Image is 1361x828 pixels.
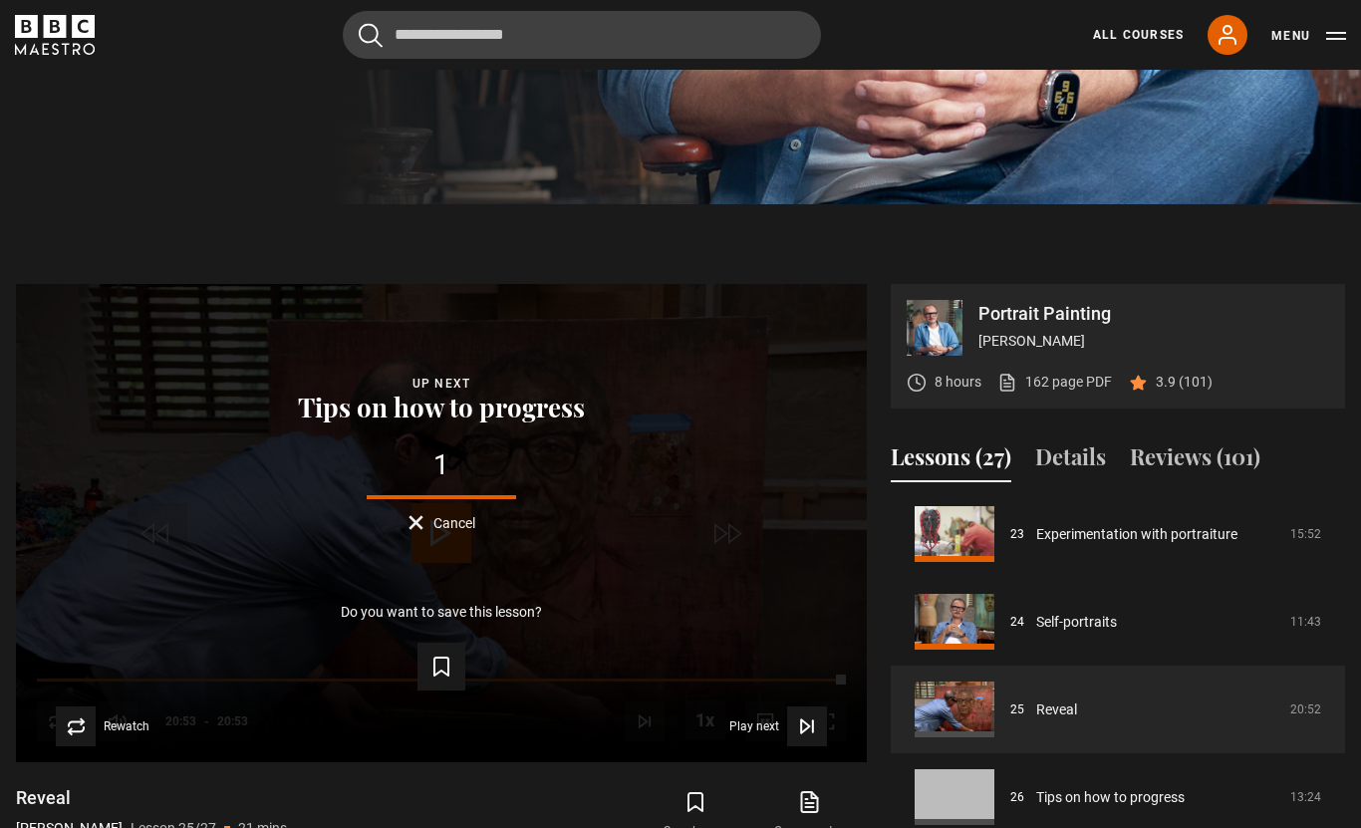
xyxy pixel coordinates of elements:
[16,284,867,762] video-js: Video Player
[56,706,149,746] button: Rewatch
[433,516,475,530] span: Cancel
[15,15,95,55] svg: BBC Maestro
[48,374,835,394] div: Up next
[359,23,383,48] button: Submit the search query
[16,786,287,810] h1: Reveal
[292,394,591,421] button: Tips on how to progress
[729,706,827,746] button: Play next
[891,440,1011,482] button: Lessons (27)
[48,451,835,479] div: 1
[408,515,475,530] button: Cancel
[1036,787,1185,808] a: Tips on how to progress
[1036,524,1237,545] a: Experimentation with portraiture
[997,372,1112,393] a: 162 page PDF
[1271,26,1346,46] button: Toggle navigation
[1093,26,1184,44] a: All Courses
[1130,440,1260,482] button: Reviews (101)
[935,372,981,393] p: 8 hours
[341,605,542,619] p: Do you want to save this lesson?
[978,305,1329,323] p: Portrait Painting
[343,11,821,59] input: Search
[729,720,779,732] span: Play next
[1035,440,1106,482] button: Details
[1156,372,1213,393] p: 3.9 (101)
[1036,699,1077,720] a: Reveal
[978,331,1329,352] p: [PERSON_NAME]
[104,720,149,732] span: Rewatch
[1036,612,1117,633] a: Self-portraits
